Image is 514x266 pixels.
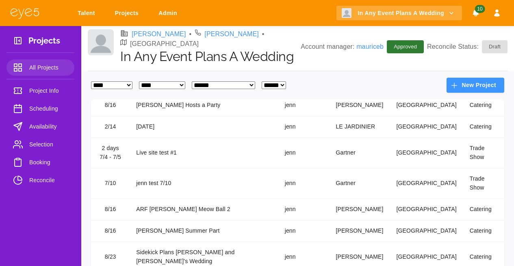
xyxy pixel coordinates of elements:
[447,78,504,93] button: New Project
[88,29,114,55] img: Client logo
[98,205,123,214] div: 8/16
[98,122,123,131] div: 2/14
[278,94,330,116] td: jenn
[342,8,351,18] img: Client logo
[278,168,330,198] td: jenn
[98,179,123,188] div: 7/10
[98,153,123,162] div: 7/4 - 7/5
[278,116,330,137] td: jenn
[468,6,483,21] button: Notifications
[110,6,147,21] a: Projects
[329,94,390,116] td: [PERSON_NAME]
[7,154,74,170] a: Booking
[336,6,462,21] button: In Any Event Plans A Wedding
[130,94,278,116] td: [PERSON_NAME] Hosts a Party
[427,40,507,53] p: Reconcile Status:
[29,122,68,131] span: Availability
[29,157,68,167] span: Booking
[390,137,463,168] td: [GEOGRAPHIC_DATA]
[7,136,74,153] a: Selection
[29,175,68,185] span: Reconcile
[7,59,74,76] a: All Projects
[130,198,278,220] td: ARF [PERSON_NAME] Meow Ball 2
[130,168,278,198] td: jenn test 7/10
[29,63,68,72] span: All Projects
[278,220,330,242] td: jenn
[130,116,278,137] td: [DATE]
[329,220,390,242] td: [PERSON_NAME]
[475,5,485,13] span: 10
[10,7,40,19] img: eye5
[484,43,505,51] span: Draft
[120,49,301,64] h1: In Any Event Plans A Wedding
[98,144,123,153] div: 2 days
[329,168,390,198] td: Gartner
[72,6,103,21] a: Talent
[29,104,68,113] span: Scheduling
[463,198,504,220] td: Catering
[130,39,199,49] p: [GEOGRAPHIC_DATA]
[98,101,123,110] div: 8/16
[28,36,60,48] h3: Projects
[390,94,463,116] td: [GEOGRAPHIC_DATA]
[7,118,74,135] a: Availability
[463,94,504,116] td: Catering
[262,29,265,39] li: •
[390,198,463,220] td: [GEOGRAPHIC_DATA]
[7,83,74,99] a: Project Info
[130,220,278,242] td: [PERSON_NAME] Summer Part
[329,198,390,220] td: [PERSON_NAME]
[390,168,463,198] td: [GEOGRAPHIC_DATA]
[389,43,422,51] span: Approved
[278,137,330,168] td: jenn
[130,137,278,168] td: Live site test #1
[390,116,463,137] td: [GEOGRAPHIC_DATA]
[463,116,504,137] td: Catering
[463,168,504,198] td: Trade Show
[7,172,74,188] a: Reconcile
[29,140,68,149] span: Selection
[301,42,384,52] p: Account manager:
[463,137,504,168] td: Trade Show
[132,29,186,39] a: [PERSON_NAME]
[98,253,123,262] div: 8/23
[329,116,390,137] td: LE JARDINIER
[278,198,330,220] td: jenn
[463,220,504,242] td: Catering
[153,6,185,21] a: Admin
[98,227,123,235] div: 8/16
[390,220,463,242] td: [GEOGRAPHIC_DATA]
[204,29,259,39] a: [PERSON_NAME]
[356,43,384,50] a: mauriceb
[29,86,68,96] span: Project Info
[189,29,192,39] li: •
[7,100,74,117] a: Scheduling
[329,137,390,168] td: Gartner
